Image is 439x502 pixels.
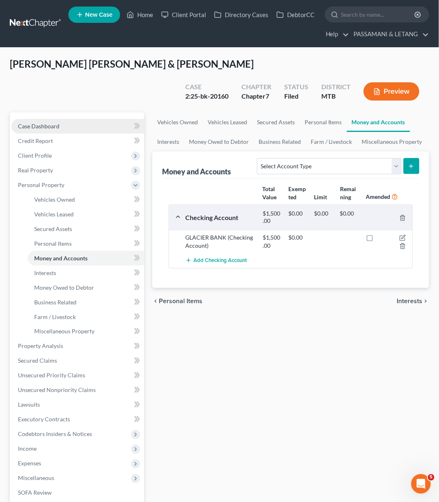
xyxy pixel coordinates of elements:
a: Money Owed to Debtor [184,132,254,152]
div: Case [185,82,228,92]
strong: Total Value [263,185,277,200]
span: Codebtors Insiders & Notices [18,431,92,438]
a: Credit Report [11,134,144,148]
span: Personal Property [18,181,64,188]
i: chevron_left [152,298,159,304]
span: Executory Contracts [18,416,70,423]
input: Search by name... [341,7,416,22]
span: Case Dashboard [18,123,59,130]
span: Unsecured Priority Claims [18,372,85,379]
span: Personal Items [159,298,202,304]
a: Business Related [254,132,306,152]
div: Chapter [241,82,271,92]
span: Income [18,445,37,452]
span: Vehicles Owned [34,196,75,203]
a: Business Related [28,295,144,310]
button: Add Checking Account [185,253,247,268]
span: Interests [34,269,56,276]
a: Secured Assets [252,112,300,132]
strong: Limit [314,194,327,200]
a: PASSAMANI & LETANG [350,27,429,42]
a: Unsecured Nonpriority Claims [11,383,144,398]
span: SOFA Review [18,489,52,496]
div: District [321,82,351,92]
span: 5 [428,474,435,481]
a: Vehicles Owned [152,112,203,132]
a: Money and Accounts [347,112,410,132]
span: Secured Assets [34,225,72,232]
a: Miscellaneous Property [357,132,427,152]
strong: Remaining [340,185,356,200]
div: MTB [321,92,351,101]
span: Expenses [18,460,41,467]
a: Vehicles Leased [28,207,144,222]
a: Client Portal [157,7,210,22]
a: Farm / Livestock [306,132,357,152]
a: Home [123,7,157,22]
a: Personal Items [300,112,347,132]
div: Money and Accounts [162,167,231,176]
span: New Case [85,12,112,18]
span: Client Profile [18,152,52,159]
iframe: Intercom live chat [411,474,431,494]
a: Lawsuits [11,398,144,412]
a: Executory Contracts [11,412,144,427]
a: Interests [28,266,144,280]
a: Directory Cases [210,7,272,22]
a: Help [322,27,349,42]
span: Miscellaneous Property [34,328,94,335]
a: Interests [152,132,184,152]
span: 7 [266,92,269,100]
div: $0.00 [284,210,310,225]
a: Farm / Livestock [28,310,144,324]
span: Money Owed to Debtor [34,284,94,291]
button: Preview [364,82,419,101]
span: Real Property [18,167,53,174]
span: Personal Items [34,240,72,247]
button: chevron_left Personal Items [152,298,202,304]
span: Secured Claims [18,357,57,364]
a: Money Owed to Debtor [28,280,144,295]
span: Add Checking Account [193,258,247,264]
a: Property Analysis [11,339,144,354]
strong: Amended [366,193,391,200]
a: Vehicles Owned [28,192,144,207]
a: Secured Claims [11,354,144,368]
a: Secured Assets [28,222,144,236]
i: chevron_right [423,298,429,304]
a: Miscellaneous Property [28,324,144,339]
div: $0.00 [310,210,336,225]
span: Money and Accounts [34,255,88,262]
div: Checking Account [181,213,259,222]
span: Property Analysis [18,343,63,350]
button: Interests chevron_right [397,298,429,304]
strong: Exempted [288,185,306,200]
div: Chapter [241,92,271,101]
div: GLACIER BANK (Checking Account) [181,233,259,250]
span: Credit Report [18,137,53,144]
span: Vehicles Leased [34,211,74,218]
div: 2:25-bk-20160 [185,92,228,101]
div: $0.00 [336,210,362,225]
span: Farm / Livestock [34,313,76,320]
span: Business Related [34,299,77,306]
span: Interests [397,298,423,304]
a: Vehicles Leased [203,112,252,132]
a: Unsecured Priority Claims [11,368,144,383]
a: SOFA Review [11,486,144,500]
span: Miscellaneous [18,475,54,482]
div: $1,500.00 [259,233,284,250]
a: DebtorCC [272,7,318,22]
div: $1,500.00 [259,210,284,225]
a: Case Dashboard [11,119,144,134]
span: Unsecured Nonpriority Claims [18,387,96,394]
a: Money and Accounts [28,251,144,266]
a: Personal Items [28,236,144,251]
span: [PERSON_NAME] [PERSON_NAME] & [PERSON_NAME] [10,58,254,70]
div: Status [284,82,308,92]
div: Filed [284,92,308,101]
span: Lawsuits [18,401,40,408]
div: $0.00 [284,233,310,250]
